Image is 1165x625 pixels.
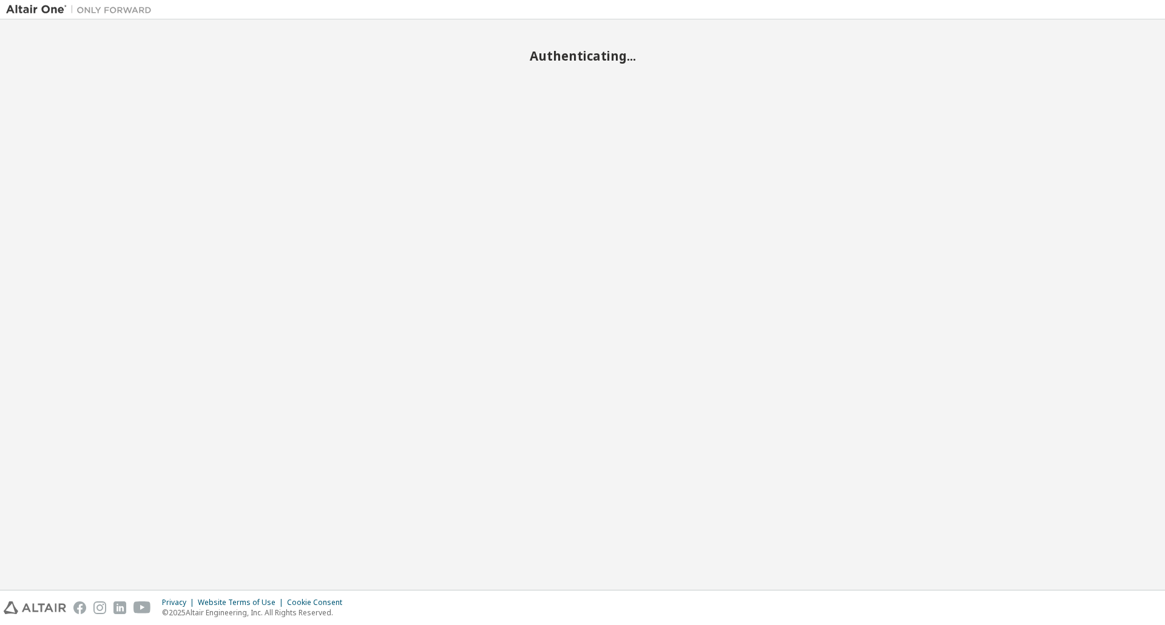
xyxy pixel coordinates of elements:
div: Cookie Consent [287,598,349,607]
img: youtube.svg [133,601,151,614]
div: Privacy [162,598,198,607]
h2: Authenticating... [6,48,1159,64]
img: linkedin.svg [113,601,126,614]
img: instagram.svg [93,601,106,614]
div: Website Terms of Use [198,598,287,607]
img: facebook.svg [73,601,86,614]
p: © 2025 Altair Engineering, Inc. All Rights Reserved. [162,607,349,618]
img: Altair One [6,4,158,16]
img: altair_logo.svg [4,601,66,614]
